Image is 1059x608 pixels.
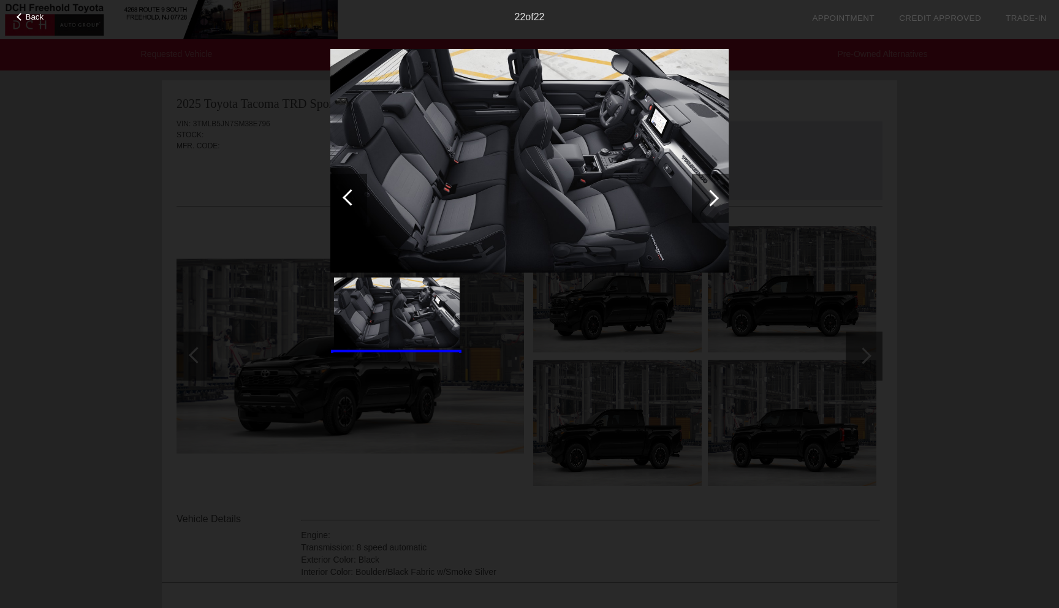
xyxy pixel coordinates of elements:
[812,13,875,23] a: Appointment
[1006,13,1047,23] a: Trade-In
[899,13,981,23] a: Credit Approved
[334,278,460,348] img: 2fb8412397d43deadec672c71f16d1aa.png
[515,12,526,22] span: 22
[330,48,729,273] img: 2fb8412397d43deadec672c71f16d1aa.png
[26,12,44,21] span: Back
[534,12,545,22] span: 22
